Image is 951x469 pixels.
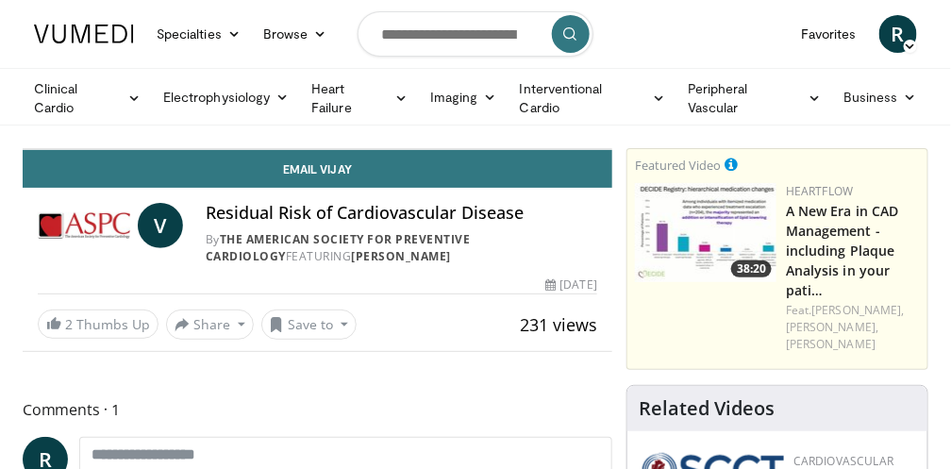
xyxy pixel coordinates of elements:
[206,203,597,224] h4: Residual Risk of Cardiovascular Disease
[252,15,339,53] a: Browse
[206,231,471,264] a: The American Society for Preventive Cardiology
[38,310,158,339] a: 2 Thumbs Up
[786,302,920,353] div: Feat.
[145,15,252,53] a: Specialties
[509,79,676,117] a: Interventional Cardio
[786,183,854,199] a: Heartflow
[786,336,876,352] a: [PERSON_NAME]
[358,11,593,57] input: Search topics, interventions
[300,79,419,117] a: Heart Failure
[786,319,878,335] a: [PERSON_NAME],
[23,397,612,422] span: Comments 1
[635,183,776,282] img: 738d0e2d-290f-4d89-8861-908fb8b721dc.150x105_q85_crop-smart_upscale.jpg
[811,302,904,318] a: [PERSON_NAME],
[38,203,130,248] img: The American Society for Preventive Cardiology
[786,202,899,299] a: A New Era in CAD Management - including Plaque Analysis in your pati…
[138,203,183,248] a: V
[419,78,509,116] a: Imaging
[351,248,451,264] a: [PERSON_NAME]
[520,313,597,336] span: 231 views
[261,310,358,340] button: Save to
[166,310,254,340] button: Share
[23,79,152,117] a: Clinical Cardio
[832,78,928,116] a: Business
[65,315,73,333] span: 2
[635,157,721,174] small: Featured Video
[206,231,597,265] div: By FEATURING
[546,276,597,293] div: [DATE]
[34,25,134,43] img: VuMedi Logo
[23,150,612,188] a: Email Vijay
[635,183,776,282] a: 38:20
[790,15,868,53] a: Favorites
[639,397,775,420] h4: Related Videos
[731,260,772,277] span: 38:20
[676,79,832,117] a: Peripheral Vascular
[879,15,917,53] a: R
[152,78,300,116] a: Electrophysiology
